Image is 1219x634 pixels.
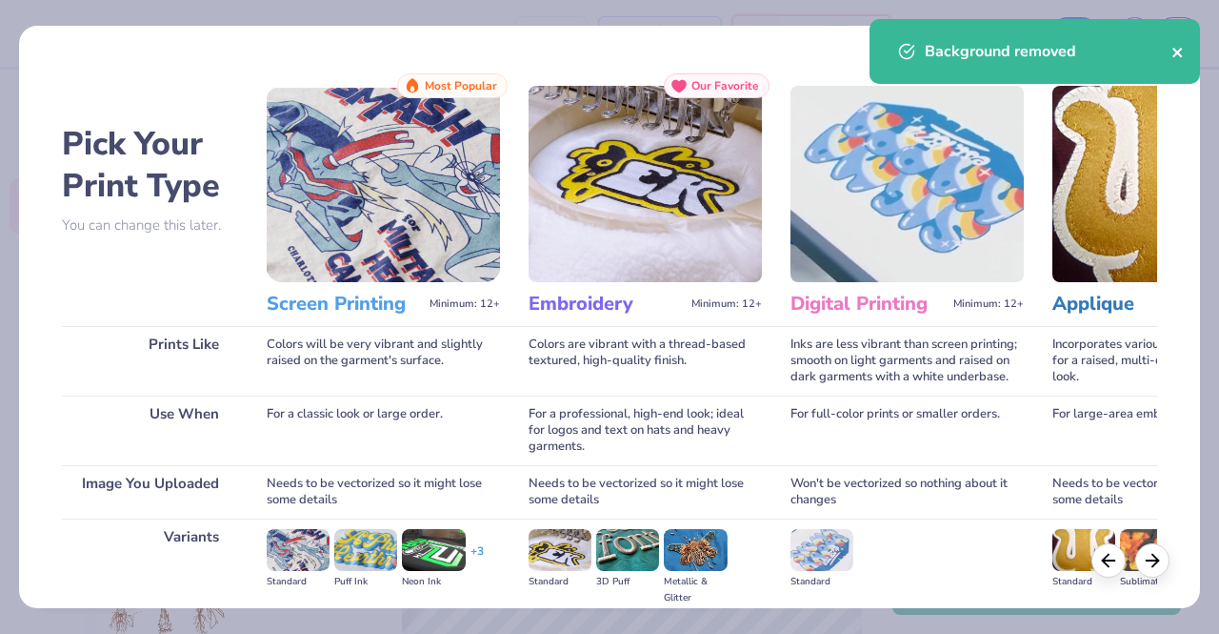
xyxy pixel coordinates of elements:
img: Screen Printing [267,86,500,282]
div: 3D Puff [596,574,659,590]
div: Standard [1052,574,1115,590]
div: Colors are vibrant with a thread-based textured, high-quality finish. [529,326,762,396]
img: Neon Ink [402,529,465,571]
div: Standard [790,574,853,590]
img: Standard [529,529,591,571]
img: Embroidery [529,86,762,282]
div: Won't be vectorized so nothing about it changes [790,465,1024,519]
div: Inks are less vibrant than screen printing; smooth on light garments and raised on dark garments ... [790,326,1024,396]
div: Needs to be vectorized so it might lose some details [267,465,500,519]
div: Variants [62,519,238,617]
h3: Screen Printing [267,292,422,317]
div: Background removed [925,40,1171,63]
img: Digital Printing [790,86,1024,282]
img: 3D Puff [596,529,659,571]
div: For a professional, high-end look; ideal for logos and text on hats and heavy garments. [529,396,762,465]
span: Most Popular [425,79,497,92]
div: For full-color prints or smaller orders. [790,396,1024,465]
span: Our Favorite [691,79,759,92]
img: Standard [1052,529,1115,571]
div: + 3 [470,543,484,576]
img: Sublimated [1120,529,1183,571]
div: Sublimated [1120,574,1183,590]
span: Minimum: 12+ [953,297,1024,311]
div: Colors will be very vibrant and slightly raised on the garment's surface. [267,326,500,396]
span: Minimum: 12+ [691,297,762,311]
div: Image You Uploaded [62,465,238,519]
h3: Digital Printing [790,292,946,317]
span: Minimum: 12+ [430,297,500,311]
img: Metallic & Glitter [664,529,727,571]
div: Use When [62,396,238,465]
img: Standard [267,529,330,571]
div: Standard [529,574,591,590]
h2: Pick Your Print Type [62,123,238,207]
div: Prints Like [62,326,238,396]
div: Puff Ink [334,574,397,590]
h3: Applique [1052,292,1208,317]
p: You can change this later. [62,217,238,234]
img: Standard [790,529,853,571]
div: For a classic look or large order. [267,396,500,465]
div: Neon Ink [402,574,465,590]
h3: Embroidery [529,292,684,317]
button: close [1171,40,1185,63]
div: Needs to be vectorized so it might lose some details [529,465,762,519]
div: Standard [267,574,330,590]
img: Puff Ink [334,529,397,571]
div: Metallic & Glitter [664,574,727,606]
